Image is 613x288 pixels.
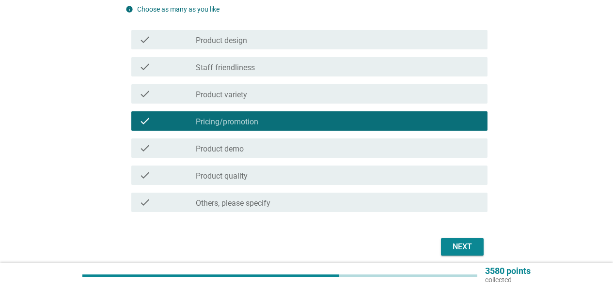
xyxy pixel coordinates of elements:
[196,171,248,181] label: Product quality
[139,34,151,45] i: check
[139,61,151,73] i: check
[126,5,133,13] i: info
[137,5,220,13] label: Choose as many as you like
[139,88,151,100] i: check
[196,198,270,208] label: Others, please specify
[139,142,151,154] i: check
[196,144,244,154] label: Product demo
[139,197,151,208] i: check
[196,117,258,127] label: Pricing/promotion
[196,63,255,73] label: Staff friendliness
[139,169,151,181] i: check
[441,238,484,256] button: Next
[485,275,531,284] p: collected
[139,115,151,127] i: check
[485,267,531,275] p: 3580 points
[196,90,247,100] label: Product variety
[449,241,476,253] div: Next
[196,36,247,45] label: Product design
